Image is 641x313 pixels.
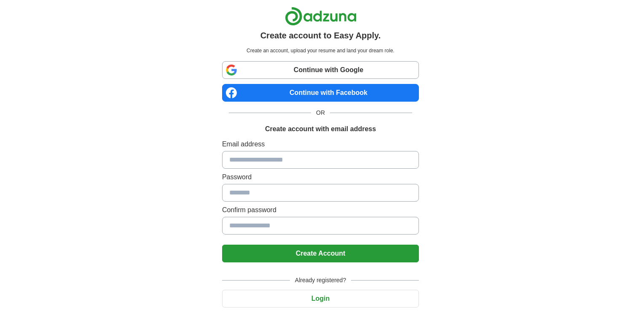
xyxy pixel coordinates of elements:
[265,124,376,134] h1: Create account with email address
[222,84,419,102] a: Continue with Facebook
[260,29,381,42] h1: Create account to Easy Apply.
[222,295,419,302] a: Login
[222,205,419,215] label: Confirm password
[222,172,419,182] label: Password
[285,7,357,26] img: Adzuna logo
[222,245,419,262] button: Create Account
[222,139,419,149] label: Email address
[222,290,419,308] button: Login
[311,108,330,117] span: OR
[290,276,351,285] span: Already registered?
[222,61,419,79] a: Continue with Google
[224,47,417,54] p: Create an account, upload your resume and land your dream role.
